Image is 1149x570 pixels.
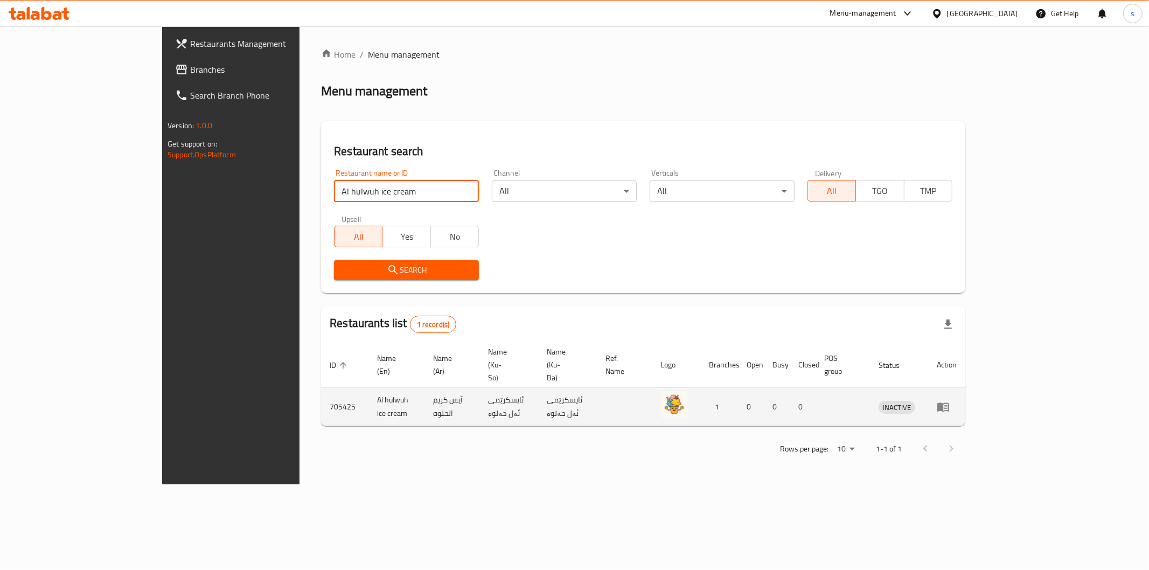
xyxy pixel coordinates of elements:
[790,388,816,426] td: 0
[166,31,354,57] a: Restaurants Management
[190,37,345,50] span: Restaurants Management
[339,229,378,245] span: All
[701,388,739,426] td: 1
[780,442,828,456] p: Rows per page:
[830,7,896,20] div: Menu-management
[424,388,480,426] td: آيس كريم الحلوه
[855,180,904,201] button: TGO
[334,143,952,159] h2: Restaurant search
[790,342,816,388] th: Closed
[652,342,701,388] th: Logo
[488,345,525,384] span: Name (Ku-So)
[435,229,475,245] span: No
[904,180,952,201] button: TMP
[739,342,764,388] th: Open
[935,311,961,337] div: Export file
[764,342,790,388] th: Busy
[879,401,915,414] span: INACTIVE
[815,169,842,177] label: Delivery
[479,388,538,426] td: ئایسکرێمی ئەل حەلوە
[334,260,479,280] button: Search
[739,388,764,426] td: 0
[387,229,426,245] span: Yes
[321,82,427,100] h2: Menu management
[605,352,639,378] span: Ref. Name
[321,342,965,426] table: enhanced table
[825,352,857,378] span: POS group
[190,89,345,102] span: Search Branch Phone
[342,215,361,223] label: Upsell
[321,48,965,61] nav: breadcrumb
[701,342,739,388] th: Branches
[410,316,457,333] div: Total records count
[196,119,212,133] span: 1.0.0
[547,345,584,384] span: Name (Ku-Ba)
[879,359,914,372] span: Status
[377,352,412,378] span: Name (En)
[430,226,479,247] button: No
[812,183,852,199] span: All
[538,388,597,426] td: ئایسکرێمی ئەل حەلوە
[860,183,900,199] span: TGO
[334,180,479,202] input: Search for restaurant name or ID..
[492,180,637,202] div: All
[166,82,354,108] a: Search Branch Phone
[368,388,424,426] td: Al hulwuh ice cream
[1131,8,1134,19] span: s
[661,391,688,418] img: Al hulwuh ice cream
[928,342,965,388] th: Action
[368,48,440,61] span: Menu management
[168,137,217,151] span: Get support on:
[833,441,859,457] div: Rows per page:
[382,226,430,247] button: Yes
[334,226,382,247] button: All
[360,48,364,61] li: /
[168,148,236,162] a: Support.OpsPlatform
[410,319,456,330] span: 1 record(s)
[330,315,456,333] h2: Restaurants list
[168,119,194,133] span: Version:
[807,180,856,201] button: All
[947,8,1018,19] div: [GEOGRAPHIC_DATA]
[876,442,902,456] p: 1-1 of 1
[166,57,354,82] a: Branches
[650,180,795,202] div: All
[433,352,467,378] span: Name (Ar)
[764,388,790,426] td: 0
[190,63,345,76] span: Branches
[330,359,350,372] span: ID
[909,183,948,199] span: TMP
[343,263,470,277] span: Search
